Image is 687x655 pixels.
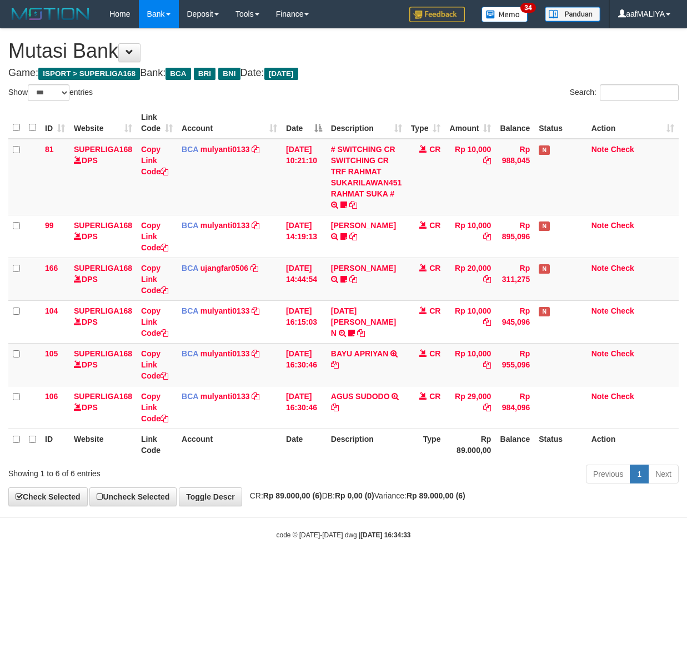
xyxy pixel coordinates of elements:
td: [DATE] 14:44:54 [282,258,327,300]
td: DPS [69,386,137,429]
a: Copy Link Code [141,145,168,176]
span: 106 [45,392,58,401]
a: Copy mulyanti0133 to clipboard [252,145,259,154]
span: ISPORT > SUPERLIGA168 [38,68,140,80]
td: [DATE] 16:30:46 [282,386,327,429]
a: Copy MUHAMMAD REZA to clipboard [349,232,357,241]
a: Copy mulyanti0133 to clipboard [252,306,259,315]
th: ID: activate to sort column ascending [41,107,69,139]
a: Check [611,392,634,401]
a: Note [591,221,609,230]
a: Note [591,392,609,401]
span: BCA [182,349,198,358]
span: CR [429,145,440,154]
th: Website: activate to sort column ascending [69,107,137,139]
th: Type [407,429,445,460]
a: Copy Link Code [141,264,168,295]
span: BCA [182,145,198,154]
a: Previous [586,465,630,483]
a: AGUS SUDODO [331,392,390,401]
a: Copy Rp 10,000 to clipboard [483,318,491,326]
td: [DATE] 16:15:03 [282,300,327,343]
span: Has Note [539,145,550,155]
th: Description [327,429,407,460]
img: panduan.png [545,7,600,22]
a: [PERSON_NAME] [331,221,396,230]
td: Rp 10,000 [445,139,495,215]
span: CR [429,306,440,315]
td: Rp 895,096 [495,215,534,258]
th: Status [534,429,586,460]
select: Showentries [28,84,69,101]
span: 99 [45,221,54,230]
th: Status [534,107,586,139]
a: Copy Link Code [141,392,168,423]
strong: Rp 0,00 (0) [335,491,374,500]
a: Check [611,145,634,154]
a: Copy AGUS SUDODO to clipboard [331,403,339,412]
a: Copy Rp 10,000 to clipboard [483,232,491,241]
th: Website [69,429,137,460]
th: Date [282,429,327,460]
a: Check [611,221,634,230]
span: BCA [182,221,198,230]
label: Show entries [8,84,93,101]
a: Check [611,349,634,358]
a: SUPERLIGA168 [74,349,132,358]
td: Rp 20,000 [445,258,495,300]
span: 34 [520,3,535,13]
a: Copy mulyanti0133 to clipboard [252,349,259,358]
a: [DATE] [PERSON_NAME] N [331,306,396,337]
span: CR [429,221,440,230]
a: BAYU APRIYAN [331,349,388,358]
th: Action: activate to sort column ascending [587,107,679,139]
span: BRI [194,68,215,80]
a: [PERSON_NAME] [331,264,396,273]
td: DPS [69,300,137,343]
a: Check [611,306,634,315]
strong: [DATE] 16:34:33 [360,531,410,539]
a: Copy ujangfar0506 to clipboard [250,264,258,273]
td: Rp 10,000 [445,215,495,258]
span: BCA [166,68,190,80]
td: DPS [69,258,137,300]
span: Has Note [539,221,550,231]
a: mulyanti0133 [200,221,250,230]
h4: Game: Bank: Date: [8,68,679,79]
a: mulyanti0133 [200,145,250,154]
td: Rp 10,000 [445,343,495,386]
span: 104 [45,306,58,315]
td: Rp 945,096 [495,300,534,343]
th: Rp 89.000,00 [445,429,495,460]
th: Account [177,429,282,460]
th: Balance [495,429,534,460]
span: CR: DB: Variance: [244,491,465,500]
td: [DATE] 16:30:46 [282,343,327,386]
a: Copy BAYU APRIYAN to clipboard [331,360,339,369]
a: SUPERLIGA168 [74,145,132,154]
td: Rp 29,000 [445,386,495,429]
th: Date: activate to sort column descending [282,107,327,139]
a: Toggle Descr [179,487,242,506]
img: MOTION_logo.png [8,6,93,22]
th: Link Code: activate to sort column ascending [137,107,177,139]
div: Showing 1 to 6 of 6 entries [8,463,278,479]
span: 105 [45,349,58,358]
a: Copy Rp 29,000 to clipboard [483,403,491,412]
a: ujangfar0506 [200,264,248,273]
a: Copy NOVEN ELING PRAYOG to clipboard [349,275,357,284]
h1: Mutasi Bank [8,40,679,62]
label: Search: [570,84,679,101]
td: Rp 988,045 [495,139,534,215]
a: Note [591,349,609,358]
span: Has Note [539,307,550,316]
strong: Rp 89.000,00 (6) [263,491,322,500]
span: CR [429,349,440,358]
td: Rp 955,096 [495,343,534,386]
span: 166 [45,264,58,273]
span: BCA [182,306,198,315]
th: Description: activate to sort column ascending [327,107,407,139]
a: SUPERLIGA168 [74,264,132,273]
a: Check [611,264,634,273]
td: Rp 311,275 [495,258,534,300]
